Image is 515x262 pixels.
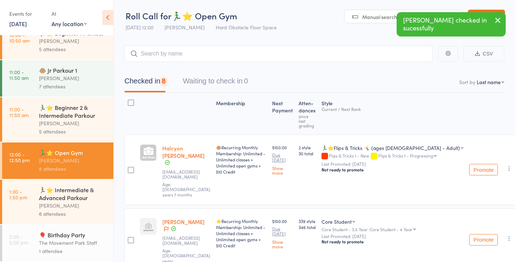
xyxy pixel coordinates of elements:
div: Not ready to promote [322,167,463,173]
div: $150.00 [272,144,293,175]
small: carleyky@gmail.com [162,236,210,246]
div: 5 attendees [39,45,107,53]
span: Manual search [362,13,397,20]
div: Atten­dances [296,96,319,131]
div: 7 attendees [39,82,107,91]
div: [PERSON_NAME] [39,37,107,45]
a: Show more [272,239,293,249]
button: Promote [469,164,498,175]
div: 1 attendee [39,247,107,255]
small: Due [DATE] [272,152,293,163]
div: [PERSON_NAME] [39,119,107,127]
div: Next Payment [269,96,296,131]
button: Waiting to check in0 [183,73,248,92]
a: [DATE] [9,20,27,28]
div: Core Student - 3.5 Year [322,227,463,232]
span: 339 style [299,218,316,224]
small: carleyky@gmail.com [162,169,210,180]
span: 🏃‍♂️⭐ Open Gym [171,10,237,21]
div: Current / Next Rank [322,107,463,111]
a: 1:00 -1:50 pm🏃‍♂️⭐ Intermediate & Advanced Parkour[PERSON_NAME]6 attendees [2,180,113,224]
time: 11:00 - 11:50 am [9,106,29,118]
div: Core Student - 4 Year [369,227,412,232]
div: 🏃‍♂️⭐ Intermediate & Advanced Parkour [39,186,107,202]
a: 11:00 -11:50 am🐵 Jr Parkour 1[PERSON_NAME]7 attendees [2,60,113,97]
div: 🐵Recurring Monthly Membership: Unlimited - Unlimited classes + Unlimited open gyms + $10 Credit [216,144,266,175]
div: Not ready to promote [322,239,463,244]
div: 🏃‍♂️⭐ Open Gym [39,149,107,156]
small: Last Promoted: [DATE] [322,161,463,166]
a: 10:00 -10:50 am🏃‍♂️⭐ Beginner 1 Parkour[PERSON_NAME]5 attendees [2,23,113,59]
span: 2 style [299,144,316,150]
div: Core Student [322,218,352,225]
div: 0 [244,77,248,85]
a: 3:00 -5:00 pm🎈 Birthday PartyThe Movement Park Staff1 attendee [2,225,113,261]
div: 🎈 Birthday Party [39,231,107,239]
div: Events for [9,8,44,20]
small: Last Promoted: [DATE] [322,234,463,239]
div: Any location [51,20,87,28]
div: Flips & Tricks 1 - Progressing [378,153,433,158]
a: 11:00 -11:50 am🏃‍♂️⭐ Beginner 2 & Intermediate Parkour[PERSON_NAME]5 attendees [2,97,113,142]
div: 6 attendees [39,210,107,218]
a: [PERSON_NAME] [162,218,205,225]
div: 5 attendees [39,127,107,136]
div: 🏃‍♂️⭐Flips & Tricks 🤸 (ages [DEMOGRAPHIC_DATA] - Adult) [322,144,460,151]
time: 11:00 - 11:50 am [9,69,29,81]
img: image1734139282.png [140,218,157,235]
div: [PERSON_NAME] [39,202,107,210]
button: Checked in8 [124,73,166,92]
label: Sort by [459,78,475,86]
div: Last name [477,78,501,86]
div: 8 attendees [39,165,107,173]
div: $150.00 [272,218,293,249]
div: Style [319,96,466,131]
div: [PERSON_NAME] checked in sucessfully [397,12,506,37]
span: Roll Call for [126,10,171,21]
div: since last grading [299,114,316,128]
span: [PERSON_NAME] [165,24,205,31]
div: Membership [213,96,269,131]
span: 30 total [299,150,316,156]
div: [PERSON_NAME] [39,156,107,165]
time: 10:00 - 10:50 am [9,32,30,43]
div: 🐵 Jr Parkour 1 [39,66,107,74]
span: 346 total [299,224,316,230]
div: ⭐Recurring Monthly Membership: Unlimited - Unlimited classes + Unlimited open gyms + $10 Credit [216,218,266,248]
time: 12:00 - 12:50 pm [9,151,30,163]
a: 12:00 -12:50 pm🏃‍♂️⭐ Open Gym[PERSON_NAME]8 attendees [2,142,113,179]
span: [DATE] 12:00 [126,24,153,31]
div: Flips & Tricks 1 - New [322,153,463,159]
span: Age: [DEMOGRAPHIC_DATA] years 7 months [162,181,210,198]
a: Show more [272,166,293,175]
time: 3:00 - 5:00 pm [9,234,28,245]
div: 🏃‍♂️⭐ Beginner 2 & Intermediate Parkour [39,103,107,119]
div: At [51,8,87,20]
button: CSV [463,46,504,62]
a: Exit roll call [468,10,505,24]
input: Search by name [124,45,433,62]
div: 8 [162,77,166,85]
span: Hard Obstacle Floor Space [216,24,277,31]
small: Due [DATE] [272,226,293,237]
div: [PERSON_NAME] [39,74,107,82]
div: The Movement Park Staff [39,239,107,247]
time: 1:00 - 1:50 pm [9,189,27,200]
a: Halcyon [PERSON_NAME] [162,144,205,159]
button: Promote [469,234,498,246]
